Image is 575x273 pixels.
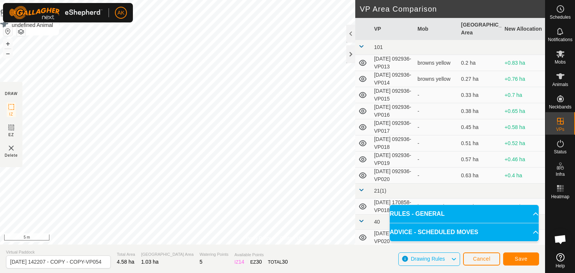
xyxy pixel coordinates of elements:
[417,59,455,67] div: browns yellow
[374,219,380,225] span: 40
[551,194,569,199] span: Heatmap
[556,127,564,132] span: VPs
[556,264,565,268] span: Help
[502,71,545,87] td: +0.76 ha
[371,230,414,246] td: [DATE] 170754-VP020
[6,249,111,255] span: Virtual Paddock
[374,188,386,194] span: 21(1)
[390,228,478,237] span: ADVICE - SCHEDULED MOVES
[390,205,539,223] p-accordion-header: RULES - GENERAL
[371,71,414,87] td: [DATE] 092936-VP014
[371,55,414,71] td: [DATE] 092936-VP013
[280,235,302,242] a: Contact Us
[390,209,445,218] span: RULES - GENERAL
[417,156,455,163] div: -
[256,259,262,265] span: 30
[9,111,13,117] span: IZ
[548,37,572,42] span: Notifications
[502,199,545,215] td: +0.24 ha
[417,123,455,131] div: -
[141,259,159,265] span: 1.03 ha
[473,256,490,262] span: Cancel
[371,199,414,215] td: [DATE] 170858-VP018
[371,18,414,40] th: VP
[371,168,414,184] td: [DATE] 092936-VP020
[463,252,500,266] button: Cancel
[5,91,18,96] div: DRAW
[417,139,455,147] div: -
[117,251,135,258] span: Total Area
[458,119,502,135] td: 0.45 ha
[417,203,455,211] div: browns teal
[9,6,103,19] img: Gallagher Logo
[374,44,383,50] span: 101
[515,256,527,262] span: Save
[502,135,545,151] td: +0.52 ha
[549,228,572,251] a: Open chat
[414,18,458,40] th: Mob
[502,55,545,71] td: +0.83 ha
[117,259,134,265] span: 4.58 ha
[549,105,571,109] span: Neckbands
[458,71,502,87] td: 0.27 ha
[458,168,502,184] td: 0.63 ha
[502,103,545,119] td: +0.65 ha
[503,252,539,266] button: Save
[502,151,545,168] td: +0.46 ha
[545,250,575,271] a: Help
[458,55,502,71] td: 0.2 ha
[411,256,445,262] span: Drawing Rules
[458,135,502,151] td: 0.51 ha
[458,103,502,119] td: 0.38 ha
[502,18,545,40] th: New Allocation
[282,259,288,265] span: 30
[234,258,244,266] div: IZ
[458,87,502,103] td: 0.33 ha
[371,119,414,135] td: [DATE] 092936-VP017
[5,153,18,158] span: Delete
[371,151,414,168] td: [DATE] 092936-VP019
[417,75,455,83] div: browns yellow
[9,132,14,138] span: EZ
[234,252,287,258] span: Available Points
[141,251,194,258] span: [GEOGRAPHIC_DATA] Area
[371,103,414,119] td: [DATE] 092936-VP016
[3,39,12,48] button: +
[238,259,244,265] span: 14
[552,82,568,87] span: Animals
[417,91,455,99] div: -
[417,172,455,180] div: -
[417,107,455,115] div: -
[554,150,566,154] span: Status
[250,258,262,266] div: EZ
[390,223,539,241] p-accordion-header: ADVICE - SCHEDULED MOVES
[200,251,228,258] span: Watering Points
[502,87,545,103] td: +0.7 ha
[3,49,12,58] button: –
[243,235,271,242] a: Privacy Policy
[458,151,502,168] td: 0.57 ha
[371,87,414,103] td: [DATE] 092936-VP015
[502,119,545,135] td: +0.58 ha
[458,199,502,215] td: 0.79 ha
[371,135,414,151] td: [DATE] 092936-VP018
[268,258,288,266] div: TOTAL
[118,9,125,17] span: AK
[550,15,571,19] span: Schedules
[7,144,16,153] img: VP
[458,18,502,40] th: [GEOGRAPHIC_DATA] Area
[555,60,566,64] span: Mobs
[556,172,565,177] span: Infra
[502,168,545,184] td: +0.4 ha
[200,259,203,265] span: 5
[16,27,25,36] button: Map Layers
[360,4,545,13] h2: VP Area Comparison
[3,27,12,36] button: Reset Map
